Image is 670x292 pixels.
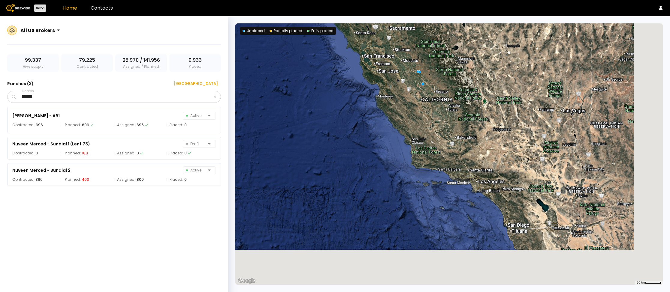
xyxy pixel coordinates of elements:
[115,54,167,72] div: Assigned / Planned
[307,28,333,34] div: Fully placed
[34,4,46,12] div: Beta
[36,122,43,128] div: 696
[137,122,144,128] div: 696
[79,57,95,64] span: 79,225
[12,112,60,119] div: [PERSON_NAME] - AR1
[65,150,81,156] span: Planned:
[170,150,183,156] span: Placed:
[12,167,71,174] div: Nuveen Merced - Sundial 2
[170,177,183,183] span: Placed:
[137,177,144,183] div: 800
[117,122,135,128] span: Assigned:
[243,28,265,34] div: Unplaced
[635,281,663,285] button: Map Scale: 50 km per 49 pixels
[82,177,89,183] div: 400
[12,140,90,147] div: Nuveen Merced - Sundial 1 (Lent 73)
[65,177,81,183] span: Planned:
[186,140,205,147] span: Draft
[170,122,183,128] span: Placed:
[82,150,88,156] div: 180
[12,177,35,183] span: Contracted:
[12,122,35,128] span: Contracted:
[169,54,221,72] div: Placed
[12,150,35,156] span: Contracted:
[82,122,89,128] div: 696
[63,4,77,11] a: Home
[122,57,160,64] span: 25,970 / 141,956
[270,28,302,34] div: Partially placed
[137,150,139,156] div: 0
[170,81,218,87] div: [GEOGRAPHIC_DATA]
[6,4,30,12] img: Beewise logo
[237,277,257,285] a: Open this area in Google Maps (opens a new window)
[117,150,135,156] span: Assigned:
[25,57,41,64] span: 99,337
[237,277,257,285] img: Google
[186,112,205,119] span: Active
[167,79,221,88] button: [GEOGRAPHIC_DATA]
[117,177,135,183] span: Assigned:
[7,79,34,88] h3: Ranches ( 3 )
[20,27,55,34] div: All US Brokers
[186,167,205,174] span: Active
[184,177,187,183] div: 0
[184,150,187,156] div: 0
[61,54,113,72] div: Contracted
[637,281,645,284] span: 50 km
[36,177,43,183] div: 396
[189,57,202,64] span: 9,933
[184,122,187,128] div: 0
[91,4,113,11] a: Contacts
[65,122,81,128] span: Planned:
[36,150,38,156] div: 0
[7,54,59,72] div: Hive supply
